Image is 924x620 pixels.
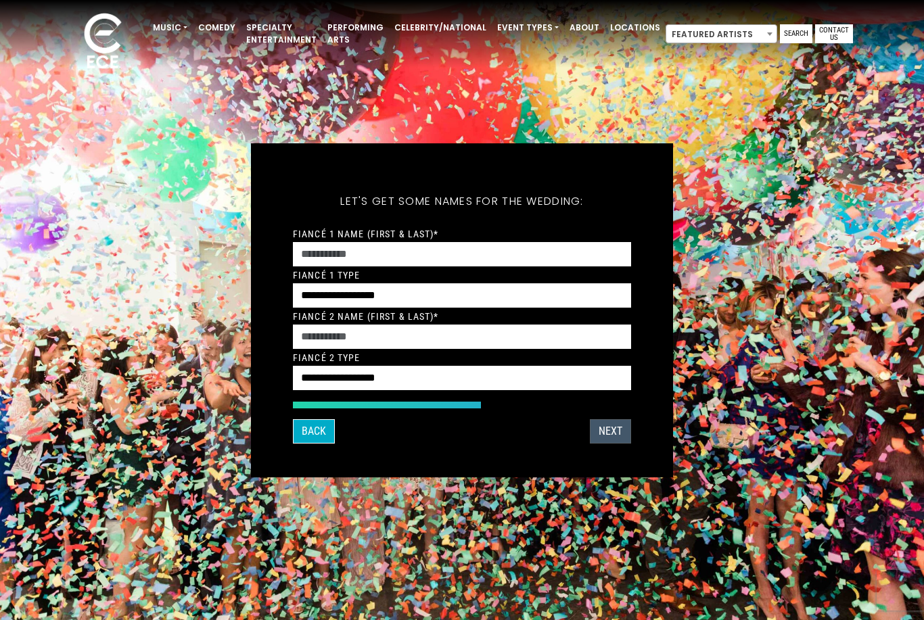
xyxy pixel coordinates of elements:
label: Fiancé 2 Type [293,352,361,364]
label: Fiancé 1 Name (First & Last)* [293,228,438,240]
a: Performing Arts [322,16,389,51]
img: ece_new_logo_whitev2-1.png [69,9,137,75]
a: About [564,16,605,39]
span: Featured Artists [666,24,777,43]
a: Locations [605,16,666,39]
label: Fiancé 1 Type [293,269,361,281]
a: Contact Us [815,24,853,43]
a: Event Types [492,16,564,39]
a: Celebrity/National [389,16,492,39]
button: Next [590,419,631,444]
a: Comedy [193,16,241,39]
label: Fiancé 2 Name (First & Last)* [293,310,438,323]
a: Search [780,24,812,43]
button: Back [293,419,335,444]
a: Specialty Entertainment [241,16,322,51]
h5: Let's get some names for the wedding: [293,177,631,226]
a: Music [147,16,193,39]
span: Featured Artists [666,25,777,44]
